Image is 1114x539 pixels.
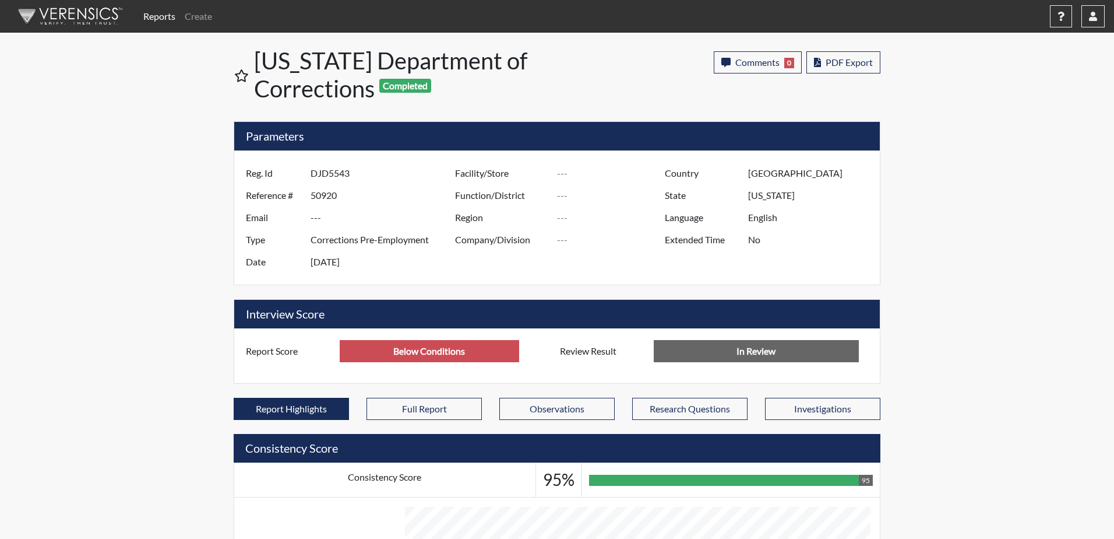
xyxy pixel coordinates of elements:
a: Reports [139,5,180,28]
input: --- [311,206,458,229]
span: PDF Export [826,57,873,68]
a: Create [180,5,217,28]
input: --- [340,340,519,362]
label: Function/District [446,184,557,206]
h5: Parameters [234,122,880,150]
button: Observations [499,398,615,420]
label: Review Result [551,340,654,362]
label: Type [237,229,311,251]
button: Report Highlights [234,398,349,420]
label: Extended Time [656,229,748,251]
label: Email [237,206,311,229]
span: Comments [735,57,780,68]
button: Research Questions [632,398,748,420]
label: Region [446,206,557,229]
input: --- [311,162,458,184]
label: State [656,184,748,206]
h1: [US_STATE] Department of Corrections [254,47,559,103]
button: Investigations [765,398,880,420]
input: No Decision [654,340,859,362]
td: Consistency Score [234,463,536,498]
label: Date [237,251,311,273]
input: --- [748,184,877,206]
input: --- [557,184,668,206]
h3: 95% [543,470,574,490]
span: 0 [784,58,794,68]
div: 95 [859,475,873,486]
input: --- [311,184,458,206]
h5: Interview Score [234,300,880,328]
input: --- [557,162,668,184]
input: --- [748,229,877,251]
label: Reg. Id [237,162,311,184]
input: --- [557,229,668,251]
button: Full Report [366,398,482,420]
input: --- [748,162,877,184]
label: Facility/Store [446,162,557,184]
label: Company/Division [446,229,557,251]
input: --- [748,206,877,229]
button: PDF Export [806,51,880,73]
span: Completed [379,79,432,93]
label: Language [656,206,748,229]
label: Reference # [237,184,311,206]
input: --- [311,229,458,251]
h5: Consistency Score [234,434,880,463]
input: --- [311,251,458,273]
input: --- [557,206,668,229]
button: Comments0 [714,51,802,73]
label: Report Score [237,340,340,362]
label: Country [656,162,748,184]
